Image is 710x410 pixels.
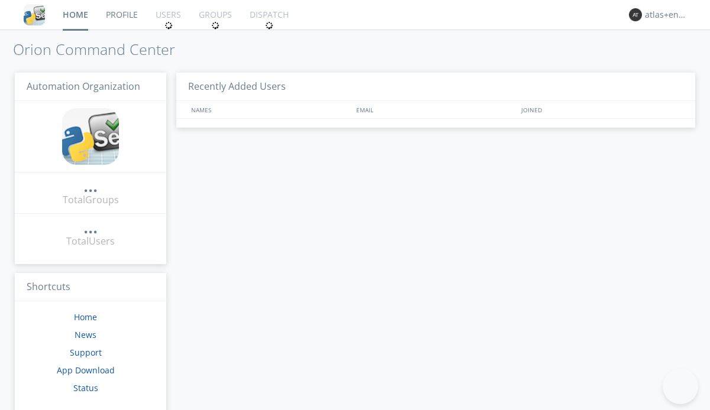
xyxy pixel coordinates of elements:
h3: Shortcuts [15,273,166,302]
a: News [75,329,96,340]
img: cddb5a64eb264b2086981ab96f4c1ba7 [24,4,45,25]
div: NAMES [188,101,350,118]
a: Status [73,382,98,393]
div: Total Users [66,235,115,248]
div: ... [83,180,98,191]
img: 373638.png [629,8,642,21]
div: EMAIL [353,101,518,118]
a: App Download [57,365,115,376]
iframe: Toggle Customer Support [663,369,698,404]
img: spin.svg [164,21,173,30]
h3: Recently Added Users [176,73,695,102]
a: Support [70,347,102,358]
a: ... [83,180,98,193]
a: ... [83,221,98,235]
div: JOINED [518,101,684,118]
div: Total Groups [63,193,119,207]
a: Home [74,311,97,323]
img: cddb5a64eb264b2086981ab96f4c1ba7 [62,108,119,165]
div: atlas+english0001 [645,9,689,21]
div: ... [83,221,98,233]
img: spin.svg [211,21,220,30]
span: Automation Organization [27,80,140,93]
img: spin.svg [265,21,273,30]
